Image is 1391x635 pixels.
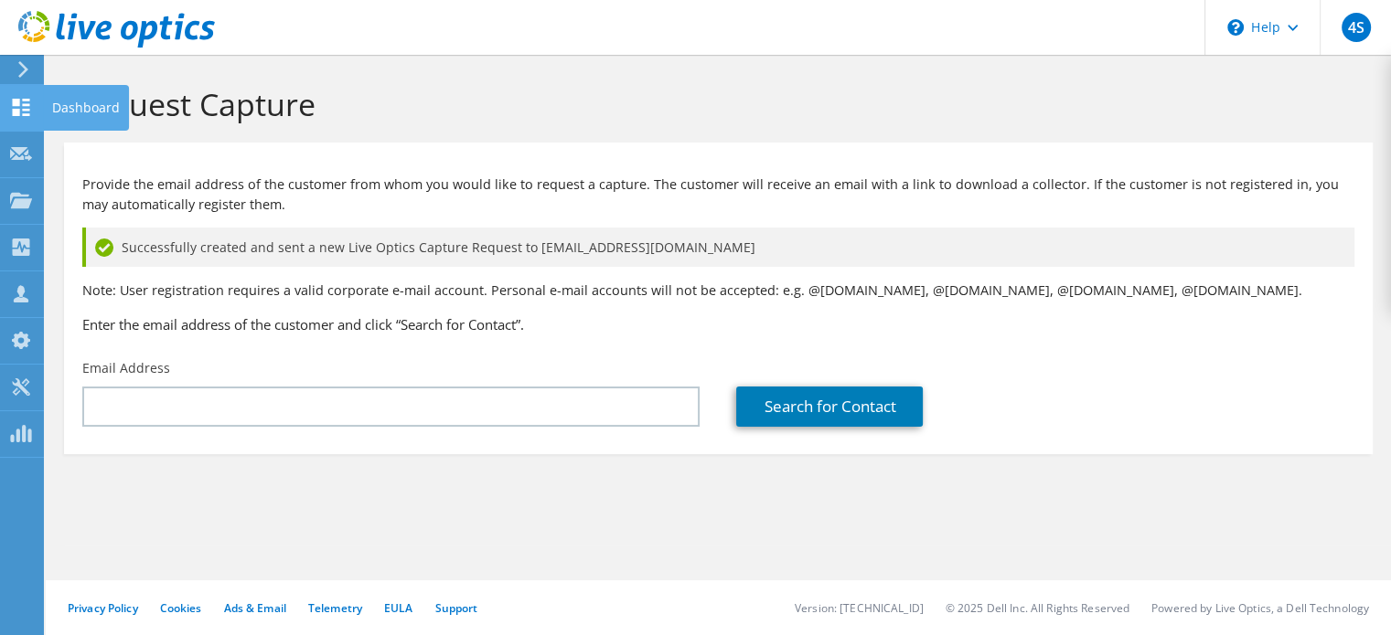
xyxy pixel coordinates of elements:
[434,600,477,616] a: Support
[308,600,362,616] a: Telemetry
[82,175,1354,215] p: Provide the email address of the customer from whom you would like to request a capture. The cust...
[82,314,1354,334] h3: Enter the email address of the customer and click “Search for Contact”.
[160,600,202,616] a: Cookies
[82,359,170,377] label: Email Address
[43,85,129,131] div: Dashboard
[795,600,924,616] li: Version: [TECHNICAL_ID]
[1342,13,1371,42] span: 4S
[1227,19,1244,36] svg: \n
[82,280,1354,301] p: Note: User registration requires a valid corporate e-mail account. Personal e-mail accounts will ...
[224,600,286,616] a: Ads & Email
[68,600,138,616] a: Privacy Policy
[1151,600,1369,616] li: Powered by Live Optics, a Dell Technology
[384,600,412,616] a: EULA
[73,85,1354,123] h1: Request Capture
[946,600,1129,616] li: © 2025 Dell Inc. All Rights Reserved
[122,238,755,258] span: Successfully created and sent a new Live Optics Capture Request to [EMAIL_ADDRESS][DOMAIN_NAME]
[736,386,923,427] a: Search for Contact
